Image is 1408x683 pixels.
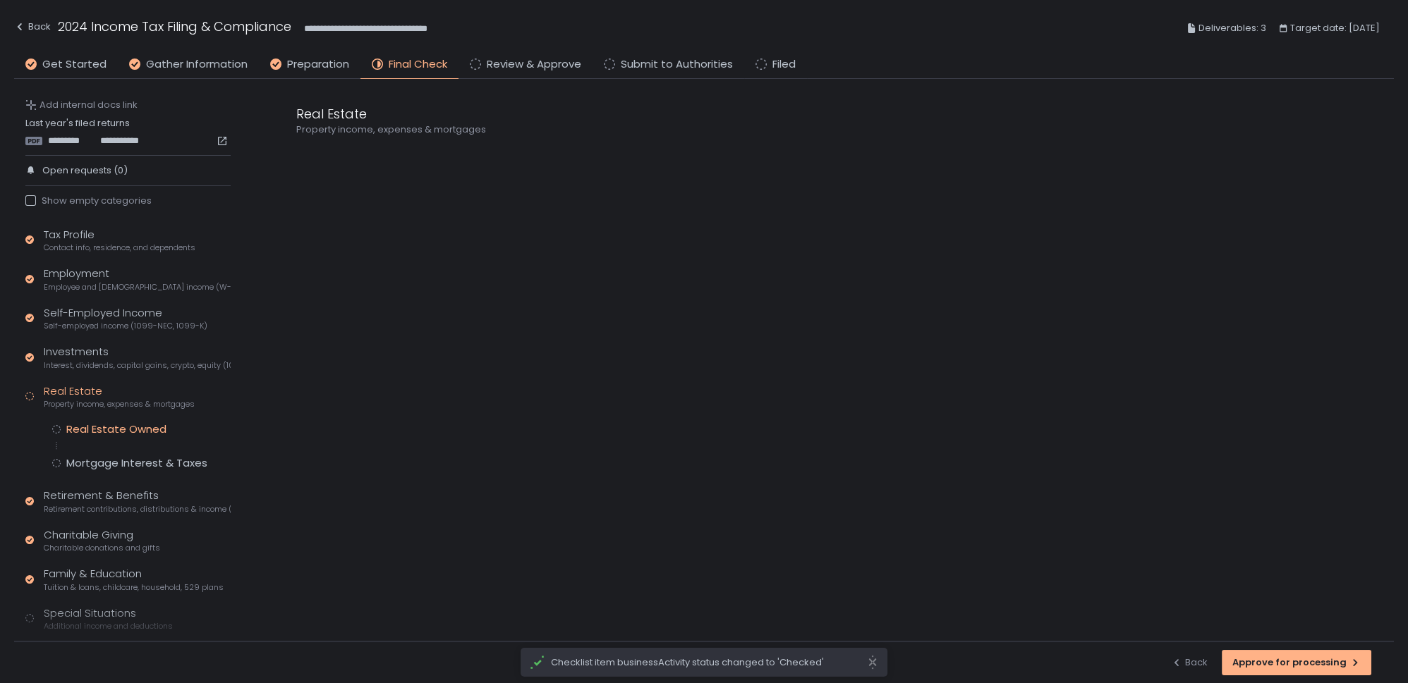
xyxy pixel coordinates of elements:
span: Retirement contributions, distributions & income (1099-R, 5498) [44,504,231,515]
span: Interest, dividends, capital gains, crypto, equity (1099s, K-1s) [44,360,231,371]
div: Real Estate [44,383,195,410]
span: Target date: [DATE] [1290,20,1380,37]
div: Retirement & Benefits [44,488,231,515]
button: Back [1171,650,1208,675]
div: Mortgage Interest & Taxes [66,456,207,470]
span: Open requests (0) [42,164,128,177]
span: Preparation [287,56,349,73]
button: Add internal docs link [25,99,138,111]
span: Charitable donations and gifts [44,543,160,553]
span: Review & Approve [487,56,581,73]
span: Final Check [389,56,447,73]
div: Employment [44,266,231,293]
span: Property income, expenses & mortgages [44,399,195,410]
span: Employee and [DEMOGRAPHIC_DATA] income (W-2s) [44,282,231,293]
span: Gather Information [146,56,248,73]
div: Back [1171,656,1208,669]
div: Approve for processing [1232,656,1361,669]
div: Investments [44,344,231,371]
div: Real Estate [296,104,973,123]
span: Get Started [42,56,107,73]
div: Special Situations [44,605,173,632]
div: Back [14,18,51,35]
span: Tuition & loans, childcare, household, 529 plans [44,582,224,593]
span: Self-employed income (1099-NEC, 1099-K) [44,321,207,331]
div: Real Estate Owned [66,422,166,436]
div: Last year's filed returns [25,117,231,147]
span: Submit to Authorities [621,56,733,73]
span: Additional income and deductions [44,621,173,632]
span: Checklist item businessActivity status changed to 'Checked' [551,656,867,669]
div: Property income, expenses & mortgages [296,123,973,136]
div: Charitable Giving [44,527,160,554]
div: Tax Profile [44,227,195,254]
svg: close [867,655,878,670]
div: Self-Employed Income [44,305,207,332]
h1: 2024 Income Tax Filing & Compliance [58,17,291,36]
span: Filed [772,56,796,73]
span: Contact info, residence, and dependents [44,242,195,253]
div: Family & Education [44,566,224,593]
button: Approve for processing [1222,650,1371,675]
span: Deliverables: 3 [1198,20,1266,37]
button: Back [14,17,51,40]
